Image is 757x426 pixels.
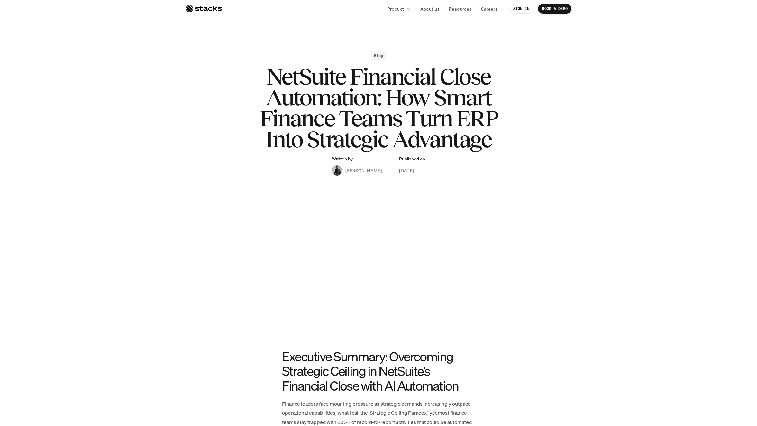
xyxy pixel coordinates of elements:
p: SIGN IN [513,6,530,11]
p: Resources [449,5,472,12]
p: BOOK A DEMO [542,6,568,11]
a: About us [416,3,443,14]
p: About us [420,5,440,12]
p: Careers [481,5,498,12]
a: Careers [477,3,502,14]
a: BOOK A DEMO [538,4,571,14]
p: [DATE] [399,167,414,174]
h2: Executive Summary: Overcoming Strategic Ceiling in NetSuite’s Financial Close with AI Automation [282,349,475,393]
a: SIGN IN [509,4,534,14]
h1: NetSuite Financial Close Automation: How Smart Finance Teams Turn ERP Into Strategic Advantage [250,66,507,150]
p: Product [387,5,404,12]
p: Written by [332,156,353,162]
h2: Blog [374,53,383,58]
p: Published on [399,156,425,162]
a: Resources [445,3,476,14]
p: [PERSON_NAME] [345,167,382,174]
